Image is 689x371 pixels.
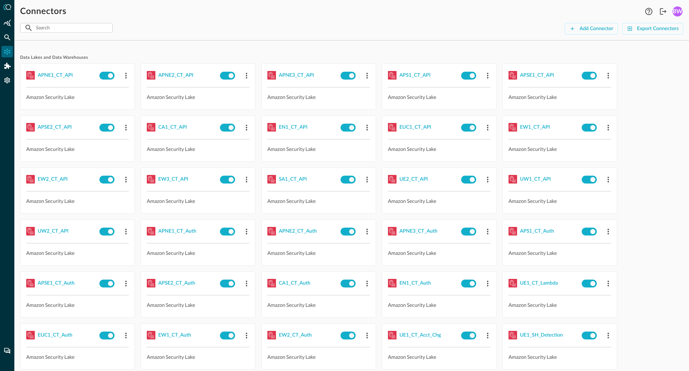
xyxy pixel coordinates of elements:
p: Amazon Security Lake [267,145,370,153]
p: Amazon Security Lake [388,93,491,101]
p: Amazon Security Lake [267,93,370,101]
button: EUC1_CT_API [399,122,431,133]
img: AWSSecurityLake.svg [26,71,35,80]
p: Amazon Security Lake [267,197,370,205]
div: EUC1_CT_Auth [38,331,72,340]
div: APNE3_CT_API [279,71,314,80]
p: Amazon Security Lake [147,197,249,205]
img: AWSSecurityLake.svg [147,175,155,184]
div: Chat [1,345,13,357]
button: EW3_CT_API [158,173,188,185]
p: Amazon Security Lake [508,301,611,309]
p: Amazon Security Lake [26,353,129,361]
button: UE2_CT_API [399,173,428,185]
p: Amazon Security Lake [26,301,129,309]
img: AWSSecurityLake.svg [508,175,517,184]
p: Amazon Security Lake [508,93,611,101]
div: APNE2_CT_Auth [279,227,317,236]
div: APSE1_CT_Auth [38,279,75,288]
button: UW1_CT_API [520,173,551,185]
button: EW2_CT_Auth [279,329,312,341]
button: UW2_CT_API [38,225,69,237]
button: EW1_CT_Auth [158,329,191,341]
img: AWSSecurityLake.svg [267,227,276,236]
img: AWSSecurityLake.svg [388,123,397,132]
button: Help [643,6,655,17]
div: EN1_CT_API [279,123,308,132]
div: BW [672,6,683,16]
img: AWSSecurityLake.svg [267,279,276,287]
div: APNE1_CT_Auth [158,227,196,236]
p: Amazon Security Lake [267,353,370,361]
h1: Connectors [20,6,66,17]
button: EN1_CT_Auth [399,277,431,289]
div: EUC1_CT_API [399,123,431,132]
button: Add Connector [565,23,618,34]
div: EW3_CT_API [158,175,188,184]
p: Amazon Security Lake [388,353,491,361]
button: APNE3_CT_API [279,70,314,81]
button: EUC1_CT_Auth [38,329,72,341]
img: AWSSecurityLake.svg [508,279,517,287]
img: AWSSecurityLake.svg [508,123,517,132]
button: CA1_CT_Auth [279,277,310,289]
div: APS1_CT_API [399,71,431,80]
img: AWSSecurityLake.svg [267,175,276,184]
p: Amazon Security Lake [26,249,129,257]
button: EW1_CT_API [520,122,550,133]
img: AWSSecurityLake.svg [508,227,517,236]
div: UE1_CT_Lambda [520,279,558,288]
img: AWSSecurityLake.svg [388,71,397,80]
p: Amazon Security Lake [508,145,611,153]
img: AWSSecurityLake.svg [388,331,397,339]
p: Amazon Security Lake [267,301,370,309]
button: UE1_CT_Lambda [520,277,558,289]
input: Search [36,21,96,34]
p: Amazon Security Lake [508,353,611,361]
p: Amazon Security Lake [147,93,249,101]
img: AWSSecurityLake.svg [267,71,276,80]
p: Amazon Security Lake [267,249,370,257]
button: UE1_SH_Detection [520,329,563,341]
span: Data Lakes and Data Warehouses [20,55,683,61]
button: APNE2_CT_API [158,70,193,81]
img: AWSSecurityLake.svg [388,279,397,287]
div: APSE1_CT_API [520,71,554,80]
img: AWSSecurityLake.svg [388,227,397,236]
div: APNE1_CT_API [38,71,73,80]
button: APSE2_CT_API [38,122,72,133]
button: UE1_CT_Acct_Chg [399,329,441,341]
div: UE2_CT_API [399,175,428,184]
button: APNE3_CT_Auth [399,225,437,237]
p: Amazon Security Lake [147,353,249,361]
div: UW1_CT_API [520,175,551,184]
img: AWSSecurityLake.svg [267,331,276,339]
div: APNE2_CT_API [158,71,193,80]
button: APNE2_CT_Auth [279,225,317,237]
img: AWSSecurityLake.svg [26,279,35,287]
img: AWSSecurityLake.svg [147,123,155,132]
img: AWSSecurityLake.svg [147,279,155,287]
div: APSE2_CT_Auth [158,279,195,288]
button: CA1_CT_API [158,122,187,133]
div: EW2_CT_API [38,175,68,184]
div: CA1_CT_Auth [279,279,310,288]
p: Amazon Security Lake [147,249,249,257]
img: AWSSecurityLake.svg [147,227,155,236]
div: CA1_CT_API [158,123,187,132]
button: APS1_CT_Auth [520,225,554,237]
img: AWSSecurityLake.svg [267,123,276,132]
button: APNE1_CT_API [38,70,73,81]
img: AWSSecurityLake.svg [508,71,517,80]
div: EW2_CT_Auth [279,331,312,340]
div: APS1_CT_Auth [520,227,554,236]
button: EW2_CT_API [38,173,68,185]
p: Amazon Security Lake [26,145,129,153]
button: EN1_CT_API [279,122,308,133]
p: Amazon Security Lake [508,249,611,257]
div: Addons [2,60,13,72]
p: Amazon Security Lake [26,93,129,101]
img: AWSSecurityLake.svg [147,71,155,80]
div: Settings [1,75,13,86]
p: Amazon Security Lake [147,301,249,309]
